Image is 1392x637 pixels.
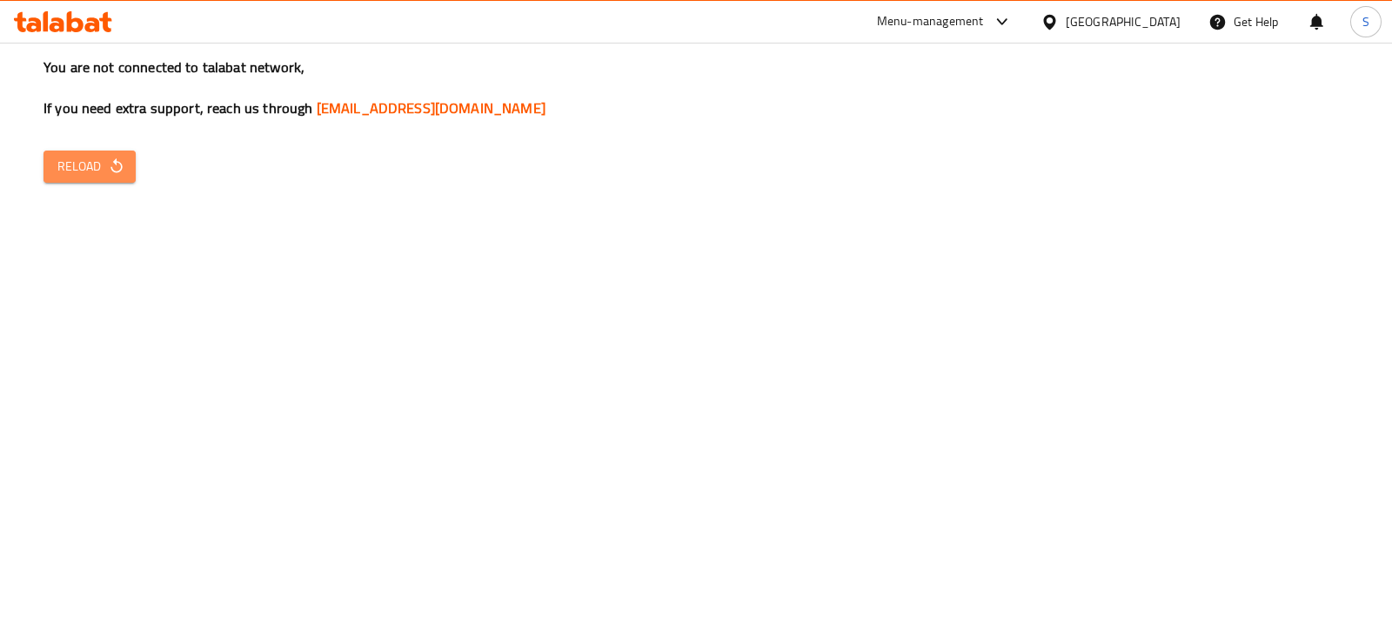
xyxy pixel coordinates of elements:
a: [EMAIL_ADDRESS][DOMAIN_NAME] [317,95,545,121]
div: Menu-management [877,11,984,32]
span: Reload [57,156,122,178]
button: Reload [43,151,136,183]
div: [GEOGRAPHIC_DATA] [1066,12,1181,31]
span: S [1362,12,1369,31]
h3: You are not connected to talabat network, If you need extra support, reach us through [43,57,1348,118]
